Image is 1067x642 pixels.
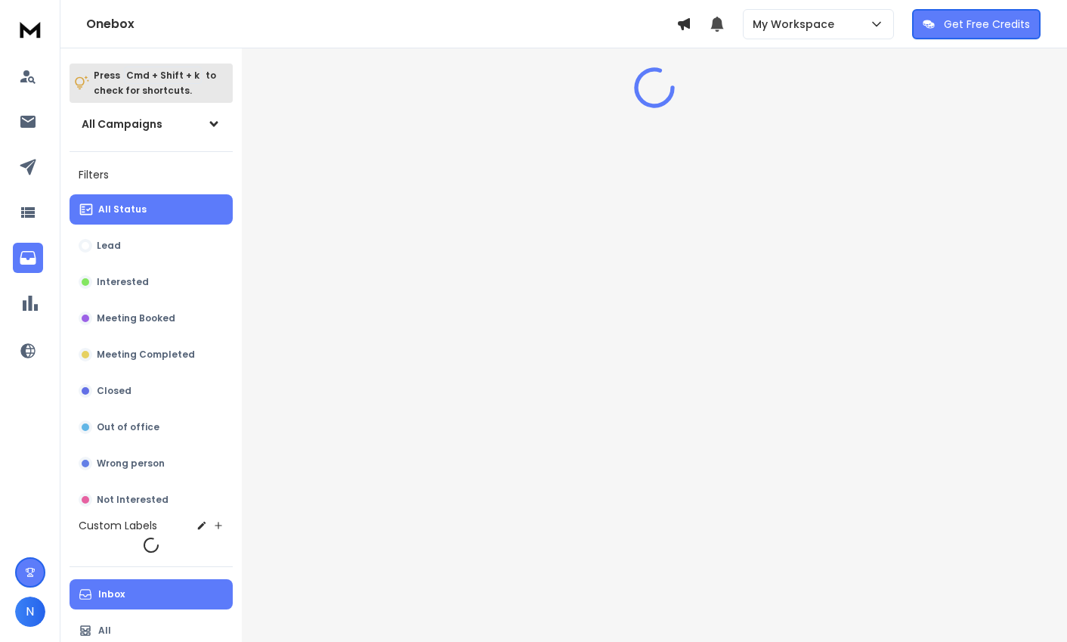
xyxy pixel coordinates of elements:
[70,303,233,333] button: Meeting Booked
[97,385,131,397] p: Closed
[70,194,233,225] button: All Status
[70,485,233,515] button: Not Interested
[15,15,45,43] img: logo
[86,15,676,33] h1: Onebox
[70,109,233,139] button: All Campaigns
[70,579,233,609] button: Inbox
[97,421,159,433] p: Out of office
[70,231,233,261] button: Lead
[912,9,1041,39] button: Get Free Credits
[70,267,233,297] button: Interested
[97,276,149,288] p: Interested
[97,457,165,470] p: Wrong person
[753,17,840,32] p: My Workspace
[97,312,175,324] p: Meeting Booked
[70,448,233,479] button: Wrong person
[70,412,233,442] button: Out of office
[15,597,45,627] button: N
[98,625,111,637] p: All
[97,240,121,252] p: Lead
[82,116,162,132] h1: All Campaigns
[79,518,157,533] h3: Custom Labels
[124,67,202,84] span: Cmd + Shift + k
[94,68,216,98] p: Press to check for shortcuts.
[70,340,233,370] button: Meeting Completed
[97,494,169,506] p: Not Interested
[97,349,195,361] p: Meeting Completed
[98,203,147,216] p: All Status
[944,17,1030,32] p: Get Free Credits
[70,164,233,185] h3: Filters
[98,588,125,600] p: Inbox
[70,376,233,406] button: Closed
